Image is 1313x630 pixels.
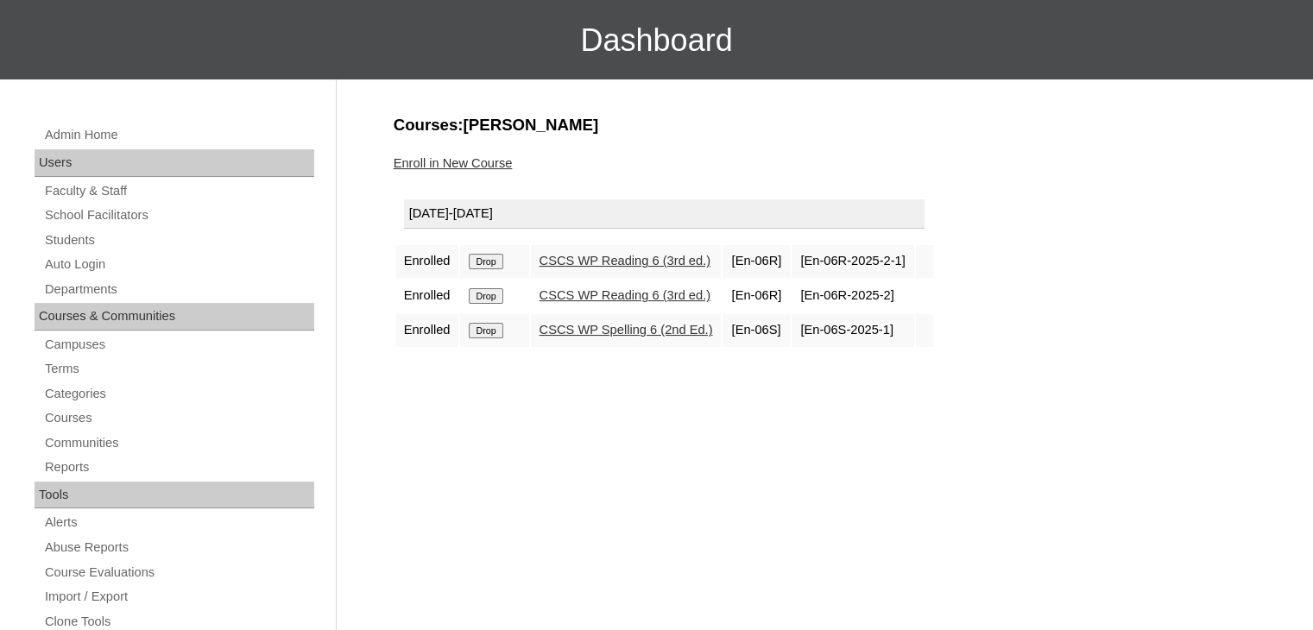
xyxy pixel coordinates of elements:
[723,314,790,347] td: [En-06S]
[404,199,925,229] div: [DATE]-[DATE]
[35,149,314,177] div: Users
[35,482,314,509] div: Tools
[43,512,314,533] a: Alerts
[469,288,502,304] input: Drop
[43,562,314,583] a: Course Evaluations
[469,254,502,269] input: Drop
[43,407,314,429] a: Courses
[394,156,513,170] a: Enroll in New Course
[43,124,314,146] a: Admin Home
[43,432,314,454] a: Communities
[394,114,1248,136] h3: Courses:[PERSON_NAME]
[43,205,314,226] a: School Facilitators
[9,2,1304,79] h3: Dashboard
[540,288,711,302] a: CSCS WP Reading 6 (3rd ed.)
[792,314,913,347] td: [En-06S-2025-1]
[35,303,314,331] div: Courses & Communities
[43,230,314,251] a: Students
[43,586,314,608] a: Import / Export
[395,245,459,278] td: Enrolled
[43,279,314,300] a: Departments
[395,314,459,347] td: Enrolled
[723,280,790,312] td: [En-06R]
[43,180,314,202] a: Faculty & Staff
[723,245,790,278] td: [En-06R]
[792,280,913,312] td: [En-06R-2025-2]
[540,254,711,268] a: CSCS WP Reading 6 (3rd ed.)
[43,254,314,275] a: Auto Login
[540,323,713,337] a: CSCS WP Spelling 6 (2nd Ed.)
[43,457,314,478] a: Reports
[43,334,314,356] a: Campuses
[43,383,314,405] a: Categories
[395,280,459,312] td: Enrolled
[43,358,314,380] a: Terms
[792,245,913,278] td: [En-06R-2025-2-1]
[43,537,314,558] a: Abuse Reports
[469,323,502,338] input: Drop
